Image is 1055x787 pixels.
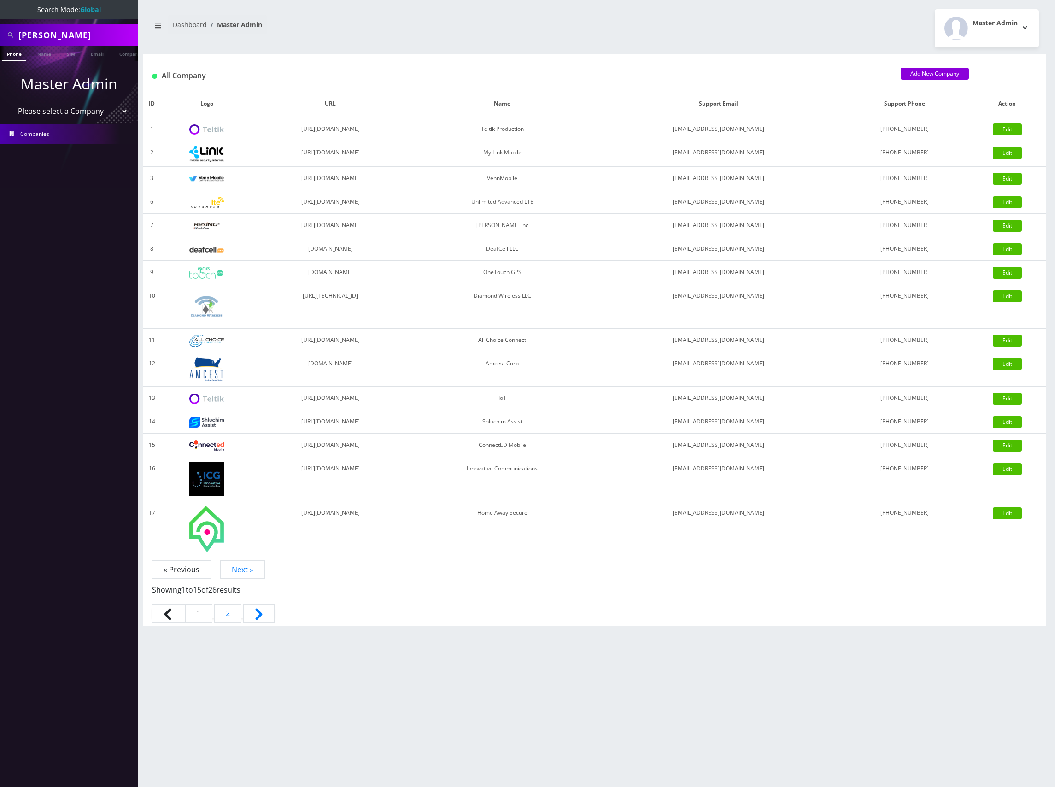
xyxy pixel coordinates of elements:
a: Edit [993,267,1022,279]
td: 9 [143,261,161,284]
td: [URL][DOMAIN_NAME] [252,457,408,501]
th: Name [408,90,597,117]
th: URL [252,90,408,117]
th: ID [143,90,161,117]
a: Phone [2,46,26,61]
img: All Company [152,74,157,79]
td: [URL][DOMAIN_NAME] [252,434,408,457]
td: 17 [143,501,161,557]
span: Companies [20,130,49,138]
td: 13 [143,387,161,410]
img: OneTouch GPS [189,267,224,279]
td: [PHONE_NUMBER] [840,352,969,387]
td: 7 [143,214,161,237]
img: Amcest Corp [189,357,224,382]
a: Next &raquo; [243,604,275,623]
td: [PHONE_NUMBER] [840,214,969,237]
img: Diamond Wireless LLC [189,289,224,323]
td: 2 [143,141,161,167]
input: Search All Companies [18,26,136,44]
img: VennMobile [189,176,224,182]
td: [URL][DOMAIN_NAME] [252,410,408,434]
td: [EMAIL_ADDRESS][DOMAIN_NAME] [597,457,840,501]
td: [EMAIL_ADDRESS][DOMAIN_NAME] [597,434,840,457]
img: All Choice Connect [189,335,224,347]
td: [URL][DOMAIN_NAME] [252,214,408,237]
a: Edit [993,358,1022,370]
td: [DOMAIN_NAME] [252,237,408,261]
a: Name [33,46,56,60]
td: [URL][DOMAIN_NAME] [252,141,408,167]
a: Edit [993,463,1022,475]
span: Search Mode: [37,5,101,14]
td: [EMAIL_ADDRESS][DOMAIN_NAME] [597,387,840,410]
a: Edit [993,290,1022,302]
a: Next » [220,560,265,579]
td: [URL][DOMAIN_NAME] [252,190,408,214]
td: [PHONE_NUMBER] [840,261,969,284]
td: [DOMAIN_NAME] [252,352,408,387]
a: Company [115,46,146,60]
td: [PHONE_NUMBER] [840,190,969,214]
td: [PHONE_NUMBER] [840,237,969,261]
td: Teltik Production [408,117,597,141]
td: Amcest Corp [408,352,597,387]
img: IoT [189,393,224,404]
img: My Link Mobile [189,146,224,162]
td: [EMAIL_ADDRESS][DOMAIN_NAME] [597,410,840,434]
td: [PHONE_NUMBER] [840,434,969,457]
td: [EMAIL_ADDRESS][DOMAIN_NAME] [597,261,840,284]
td: [URL][DOMAIN_NAME] [252,387,408,410]
a: Dashboard [173,20,207,29]
td: [PHONE_NUMBER] [840,387,969,410]
td: [PHONE_NUMBER] [840,141,969,167]
span: &laquo; Previous [152,604,185,623]
h2: Master Admin [973,19,1018,27]
a: Edit [993,243,1022,255]
a: Add New Company [901,68,969,80]
th: Logo [161,90,252,117]
a: Go to page 2 [214,604,241,623]
a: Edit [993,173,1022,185]
td: [EMAIL_ADDRESS][DOMAIN_NAME] [597,190,840,214]
td: [EMAIL_ADDRESS][DOMAIN_NAME] [597,141,840,167]
td: [EMAIL_ADDRESS][DOMAIN_NAME] [597,329,840,352]
td: [EMAIL_ADDRESS][DOMAIN_NAME] [597,352,840,387]
td: OneTouch GPS [408,261,597,284]
span: « Previous [152,560,211,579]
button: Master Admin [935,9,1039,47]
td: Shluchim Assist [408,410,597,434]
p: Showing to of results [152,575,1037,595]
th: Support Phone [840,90,969,117]
td: 3 [143,167,161,190]
img: Teltik Production [189,124,224,135]
td: [PHONE_NUMBER] [840,457,969,501]
td: 12 [143,352,161,387]
td: 1 [143,117,161,141]
td: [EMAIL_ADDRESS][DOMAIN_NAME] [597,167,840,190]
td: 11 [143,329,161,352]
a: Edit [993,123,1022,135]
td: 6 [143,190,161,214]
a: Edit [993,393,1022,405]
td: [PHONE_NUMBER] [840,167,969,190]
span: 26 [208,585,217,595]
td: [EMAIL_ADDRESS][DOMAIN_NAME] [597,501,840,557]
img: DeafCell LLC [189,247,224,253]
td: [URL][DOMAIN_NAME] [252,167,408,190]
td: IoT [408,387,597,410]
img: Rexing Inc [189,222,224,230]
a: SIM [62,46,80,60]
td: [PHONE_NUMBER] [840,284,969,329]
td: [URL][DOMAIN_NAME] [252,117,408,141]
li: Master Admin [207,20,262,29]
td: All Choice Connect [408,329,597,352]
span: 15 [193,585,201,595]
td: My Link Mobile [408,141,597,167]
td: [PHONE_NUMBER] [840,329,969,352]
a: Edit [993,147,1022,159]
td: Unlimited Advanced LTE [408,190,597,214]
td: Diamond Wireless LLC [408,284,597,329]
nav: Page navigation example [143,564,1046,626]
td: 14 [143,410,161,434]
